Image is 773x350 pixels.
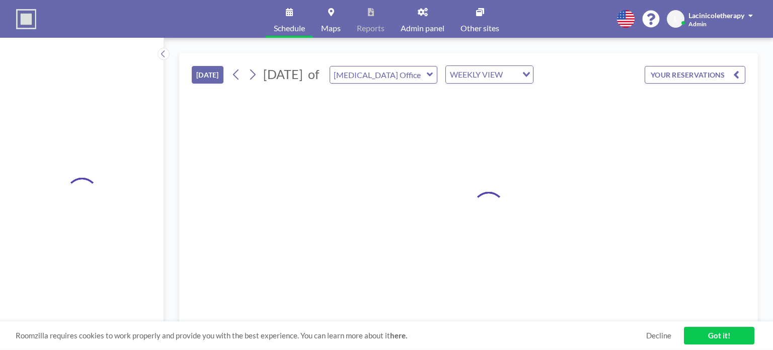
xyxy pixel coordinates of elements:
span: Other sites [460,24,499,32]
span: Admin [688,20,707,28]
span: Maps [321,24,341,32]
span: Lacinicoletherapy [688,11,744,20]
a: Got it! [684,327,754,344]
span: Schedule [274,24,305,32]
div: Search for option [446,66,533,83]
img: organization-logo [16,9,36,29]
span: WEEKLY VIEW [448,68,505,81]
span: L [674,15,677,24]
span: Admin panel [401,24,444,32]
input: Search for option [506,68,516,81]
button: [DATE] [192,66,223,84]
a: Decline [646,331,671,340]
a: here. [390,331,407,340]
span: Reports [357,24,384,32]
span: [DATE] [263,66,303,82]
input: Play Therapy Office [330,66,427,83]
span: of [308,66,319,82]
button: YOUR RESERVATIONS [645,66,745,84]
span: Roomzilla requires cookies to work properly and provide you with the best experience. You can lea... [16,331,646,340]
